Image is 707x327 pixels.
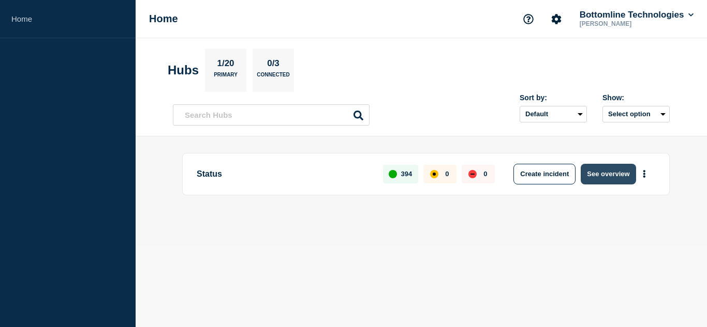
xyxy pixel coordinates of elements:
[197,164,371,184] p: Status
[518,8,539,30] button: Support
[546,8,567,30] button: Account settings
[263,58,284,72] p: 0/3
[602,106,670,122] button: Select option
[168,63,199,77] h2: Hubs
[401,170,413,178] p: 394
[520,106,587,122] select: Sort by
[468,170,477,178] div: down
[520,94,587,102] div: Sort by:
[213,58,238,72] p: 1/20
[578,10,696,20] button: Bottomline Technologies
[430,170,438,178] div: affected
[602,94,670,102] div: Show:
[389,170,397,178] div: up
[149,13,178,25] h1: Home
[578,20,685,27] p: [PERSON_NAME]
[257,72,289,83] p: Connected
[173,104,370,126] input: Search Hubs
[214,72,238,83] p: Primary
[483,170,487,178] p: 0
[445,170,449,178] p: 0
[513,164,576,184] button: Create incident
[638,164,651,183] button: More actions
[581,164,636,184] button: See overview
